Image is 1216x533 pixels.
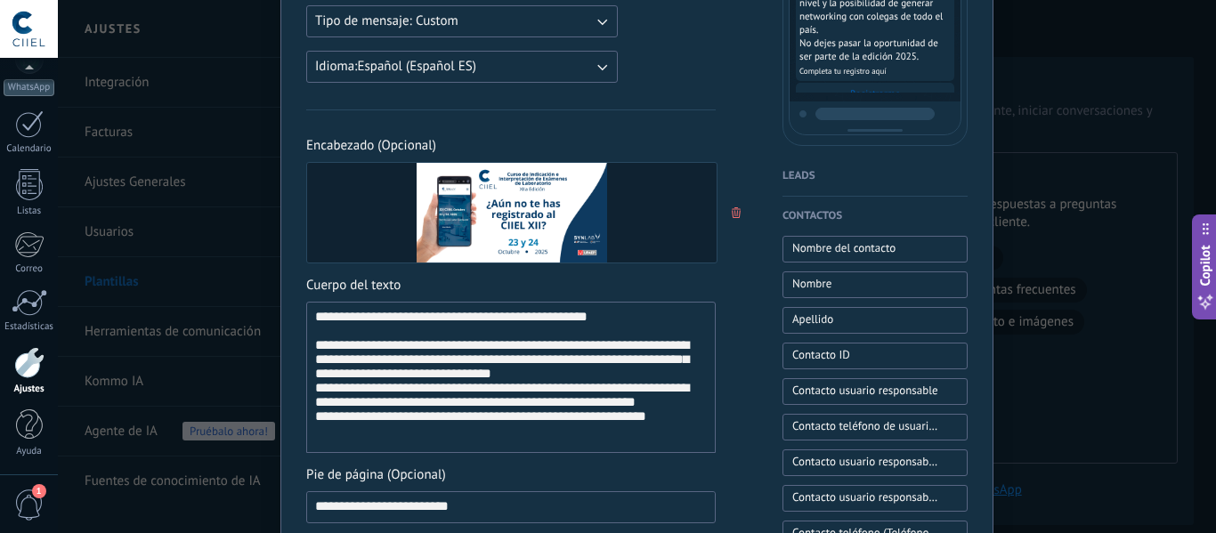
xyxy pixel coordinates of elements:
[850,88,900,101] span: Registrarme
[4,321,55,333] div: Estadísticas
[782,414,968,440] button: Contacto teléfono de usuario responsable
[792,489,939,506] span: Contacto usuario responsable (Email)
[782,485,968,512] button: Contacto usuario responsable (Email)
[4,206,55,217] div: Listas
[792,275,831,293] span: Nombre
[4,143,55,155] div: Calendario
[782,207,968,225] h4: Contactos
[306,5,618,37] button: Tipo de mensaje: Custom
[792,453,939,471] span: Contacto usuario responsable (ID)
[306,466,716,484] span: Pie de página (Opcional)
[792,417,939,435] span: Contacto teléfono de usuario responsable
[782,167,968,185] h4: Leads
[792,239,896,257] span: Nombre del contacto
[792,382,938,400] span: Contacto usuario responsable
[1196,245,1214,286] span: Copilot
[306,137,716,155] span: Encabezado (Opcional)
[306,277,716,295] span: Cuerpo del texto
[782,307,968,334] button: Apellido
[782,236,968,262] button: Nombre del contacto
[306,51,618,83] button: Idioma:Español (Español ES)
[799,67,951,77] span: Completa tu registro aquí
[4,384,55,395] div: Ajustes
[782,378,968,405] button: Contacto usuario responsable
[4,263,55,275] div: Correo
[782,343,968,369] button: Contacto ID
[792,311,833,328] span: Apellido
[315,12,458,30] span: Tipo de mensaje: Custom
[32,484,46,498] span: 1
[4,79,54,96] div: WhatsApp
[417,163,607,262] img: Preview
[782,449,968,476] button: Contacto usuario responsable (ID)
[782,271,968,298] button: Nombre
[4,446,55,457] div: Ayuda
[315,58,476,76] span: Idioma: Español (Español ES)
[792,346,850,364] span: Contacto ID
